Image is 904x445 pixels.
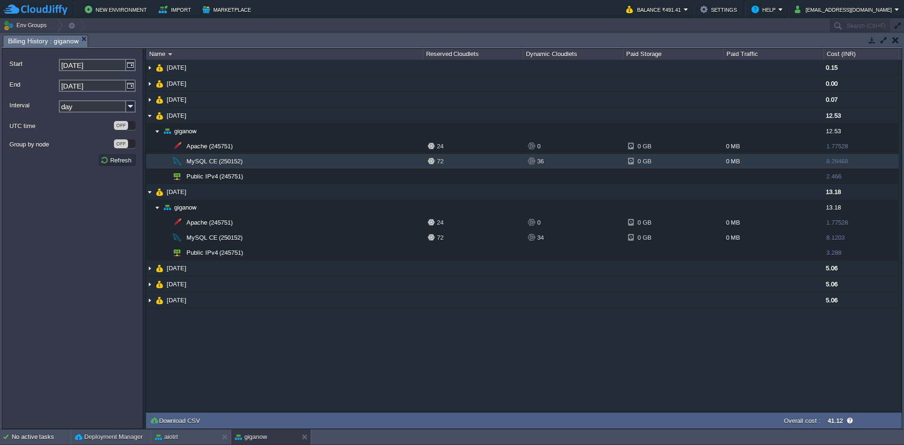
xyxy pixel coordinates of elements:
img: AMDAwAAAACH5BAEAAAAALAAAAAABAAEAAAICRAEAOw== [161,215,169,230]
img: AMDAwAAAACH5BAEAAAAALAAAAAABAAEAAAICRAEAOw== [161,154,169,169]
span: 1.77528 [826,219,848,226]
button: Import [159,4,194,15]
button: [EMAIL_ADDRESS][DOMAIN_NAME] [795,4,895,15]
button: Marketplace [202,4,254,15]
div: Paid Storage [624,49,723,60]
div: OFF [114,139,128,148]
span: 5.06 [826,281,838,288]
img: AMDAwAAAACH5BAEAAAAALAAAAAABAAEAAAICRAEAOw== [163,124,171,138]
span: 0.00 [826,80,838,87]
img: AMDAwAAAACH5BAEAAAAALAAAAAABAAEAAAICRAEAOw== [161,139,169,154]
div: 0 [528,215,623,230]
a: [DATE] [166,96,188,104]
a: Public IPv4 (245751) [186,249,244,257]
div: 24 [428,215,523,230]
a: [DATE] [166,112,188,120]
img: AMDAwAAAACH5BAEAAAAALAAAAAABAAEAAAICRAEAOw== [171,154,183,169]
img: AMDAwAAAACH5BAEAAAAALAAAAAABAAEAAAICRAEAOw== [163,200,171,215]
a: giganow [173,203,198,211]
img: AMDAwAAAACH5BAEAAAAALAAAAAABAAEAAAICRAEAOw== [146,260,153,276]
label: Group by node [9,139,113,149]
a: [DATE] [166,80,188,88]
img: AMDAwAAAACH5BAEAAAAALAAAAAABAAEAAAICRAEAOw== [156,184,163,200]
div: Name [147,49,423,60]
img: AMDAwAAAACH5BAEAAAAALAAAAAABAAEAAAICRAEAOw== [171,230,183,245]
img: AMDAwAAAACH5BAEAAAAALAAAAAABAAEAAAICRAEAOw== [156,260,163,276]
div: Cost (INR) [824,49,898,60]
button: aiotrt [155,432,178,442]
div: Reserved Cloudlets [424,49,523,60]
div: 0 GB [628,154,659,169]
img: AMDAwAAAACH5BAEAAAAALAAAAAABAAEAAAICRAEAOw== [146,184,153,200]
span: 1.77528 [826,143,848,150]
a: [DATE] [166,280,188,288]
span: 12.53 [826,112,841,119]
img: CloudJiffy [3,4,67,16]
label: Overall cost : [784,417,821,424]
span: 8.1203 [826,234,845,241]
img: AMDAwAAAACH5BAEAAAAALAAAAAABAAEAAAICRAEAOw== [161,169,169,184]
img: AMDAwAAAACH5BAEAAAAALAAAAAABAAEAAAICRAEAOw== [156,292,163,308]
button: Balance ₹491.41 [626,4,684,15]
div: Paid Traffic [724,49,823,60]
img: AMDAwAAAACH5BAEAAAAALAAAAAABAAEAAAICRAEAOw== [146,76,153,91]
div: 72 [428,154,523,169]
img: AMDAwAAAACH5BAEAAAAALAAAAAABAAEAAAICRAEAOw== [146,108,153,123]
img: AMDAwAAAACH5BAEAAAAALAAAAAABAAEAAAICRAEAOw== [156,92,163,107]
div: No active tasks [12,429,71,445]
a: [DATE] [166,188,188,196]
div: 34 [528,230,623,245]
span: 12.53 [826,128,841,135]
img: AMDAwAAAACH5BAEAAAAALAAAAAABAAEAAAICRAEAOw== [161,245,169,260]
div: OFF [114,121,128,130]
span: 13.18 [826,204,841,211]
span: MySQL CE (250152) [186,234,244,242]
button: Env Groups [3,19,50,32]
span: 13.18 [826,188,841,195]
a: Apache (245751) [186,218,234,227]
button: Download CSV [150,416,203,425]
span: [DATE] [166,264,188,272]
button: Help [751,4,778,15]
img: AMDAwAAAACH5BAEAAAAALAAAAAABAAEAAAICRAEAOw== [171,245,183,260]
div: 0 [528,139,623,154]
div: 0 GB [628,230,659,245]
span: 2.466 [826,173,841,180]
img: AMDAwAAAACH5BAEAAAAALAAAAAABAAEAAAICRAEAOw== [153,124,161,138]
img: AMDAwAAAACH5BAEAAAAALAAAAAABAAEAAAICRAEAOw== [156,108,163,123]
button: giganow [235,432,267,442]
a: MySQL CE (250152) [186,157,244,165]
a: Public IPv4 (245751) [186,172,244,180]
span: Billing History : giganow [8,35,79,47]
img: AMDAwAAAACH5BAEAAAAALAAAAAABAAEAAAICRAEAOw== [146,276,153,292]
div: 24 [428,139,523,154]
div: 0 MB [724,139,824,154]
img: AMDAwAAAACH5BAEAAAAALAAAAAABAAEAAAICRAEAOw== [146,292,153,308]
label: End [9,80,58,89]
div: 36 [528,154,623,169]
div: 0 MB [724,230,824,245]
img: AMDAwAAAACH5BAEAAAAALAAAAAABAAEAAAICRAEAOw== [146,60,153,75]
a: [DATE] [166,64,188,72]
button: New Environment [85,4,150,15]
label: 41.12 [828,417,843,424]
span: 0.07 [826,96,838,103]
a: giganow [173,127,198,135]
label: UTC time [9,121,113,131]
label: Start [9,59,58,69]
img: AMDAwAAAACH5BAEAAAAALAAAAAABAAEAAAICRAEAOw== [156,76,163,91]
img: AMDAwAAAACH5BAEAAAAALAAAAAABAAEAAAICRAEAOw== [153,200,161,215]
span: [DATE] [166,296,188,304]
div: 0 MB [724,154,824,169]
img: AMDAwAAAACH5BAEAAAAALAAAAAABAAEAAAICRAEAOw== [171,169,183,184]
img: AMDAwAAAACH5BAEAAAAALAAAAAABAAEAAAICRAEAOw== [161,230,169,245]
img: AMDAwAAAACH5BAEAAAAALAAAAAABAAEAAAICRAEAOw== [156,60,163,75]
